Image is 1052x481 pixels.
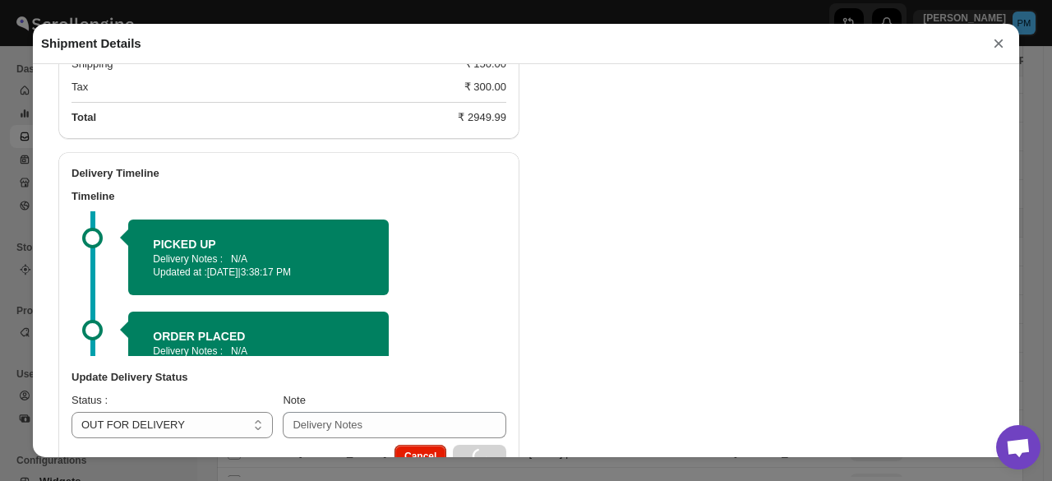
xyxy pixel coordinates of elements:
[72,369,506,386] h3: Update Delivery Status
[996,425,1040,469] div: Open chat
[72,188,506,205] h3: Timeline
[72,111,96,123] b: Total
[404,450,436,463] span: Cancel
[283,394,305,406] span: Note
[464,79,506,95] div: ₹ 300.00
[72,79,451,95] div: Tax
[153,345,223,358] p: Delivery Notes :
[283,412,506,438] input: Delivery Notes
[41,35,141,52] h2: Shipment Details
[458,109,506,126] div: ₹ 2949.99
[72,56,451,72] div: Shipping
[72,394,108,406] span: Status :
[207,266,291,278] span: [DATE] | 3:38:17 PM
[986,32,1011,55] button: ×
[153,328,364,345] h2: ORDER PLACED
[153,266,364,279] p: Updated at :
[231,252,247,266] p: N/A
[153,236,364,252] h2: PICKED UP
[231,345,247,358] p: N/A
[153,252,223,266] p: Delivery Notes :
[72,165,506,182] h2: Delivery Timeline
[394,445,446,468] button: Cancel
[464,56,506,72] div: ₹ 150.00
